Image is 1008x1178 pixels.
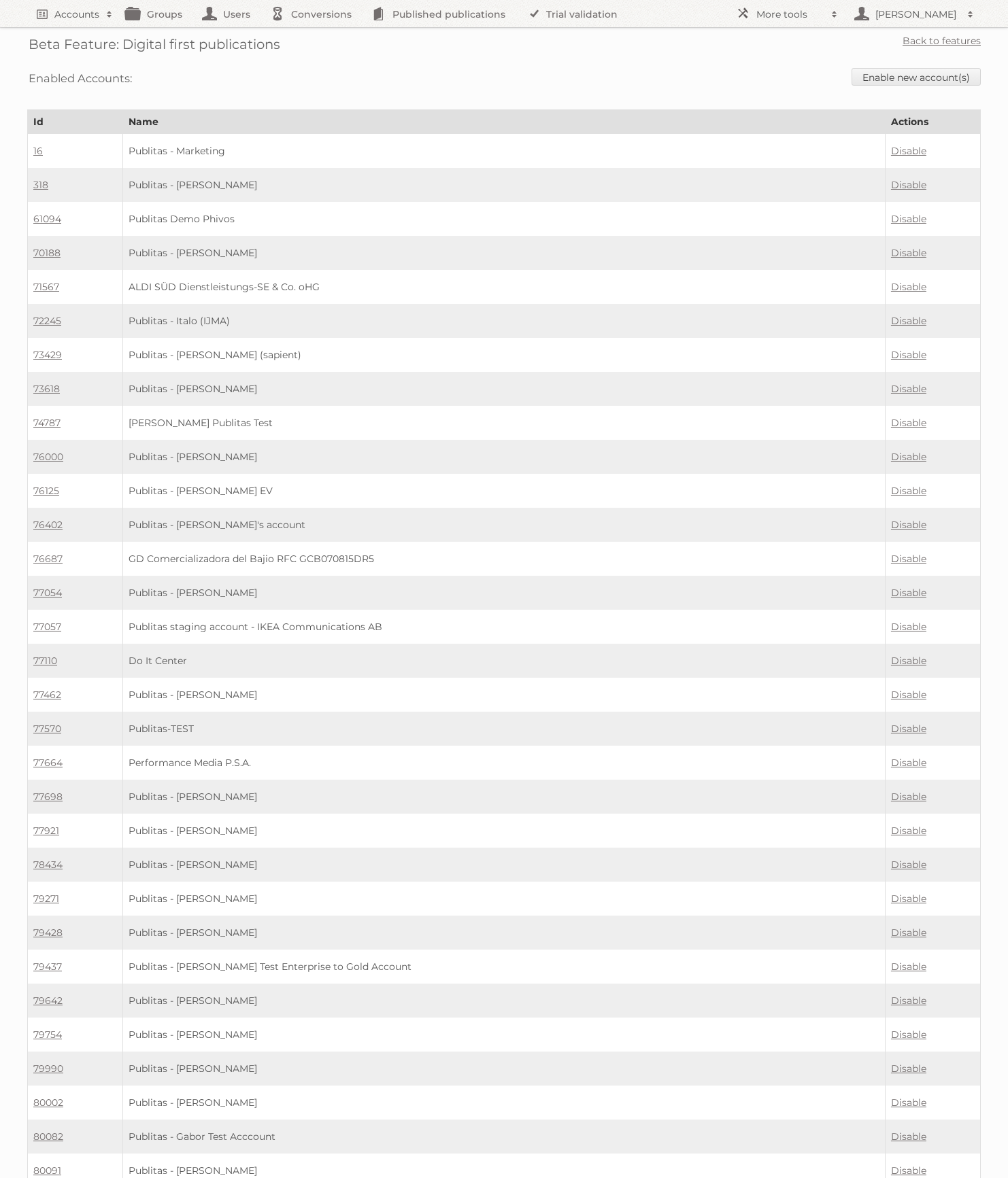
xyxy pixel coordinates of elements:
td: Publitas - [PERSON_NAME] [123,814,886,848]
a: 70188 [33,247,61,259]
a: Enable new account(s) [852,68,981,86]
a: 61094 [33,213,61,225]
a: 77698 [33,791,63,803]
a: Disable [891,926,926,939]
a: Disable [891,145,926,157]
a: Disable [891,757,926,769]
a: Disable [891,723,926,735]
td: Publitas - [PERSON_NAME] [123,1052,886,1086]
a: 77921 [33,825,59,837]
h3: Enabled Accounts: [29,68,132,88]
a: Disable [891,213,926,225]
td: Publitas - [PERSON_NAME] [123,440,886,474]
td: Publitas - [PERSON_NAME] [123,882,886,916]
a: Disable [891,553,926,565]
td: Publitas - [PERSON_NAME] [123,1086,886,1120]
h2: Accounts [54,7,99,21]
td: Publitas Demo Phivos [123,202,886,236]
a: 76402 [33,519,63,531]
a: 77054 [33,587,62,599]
h2: [PERSON_NAME] [872,7,960,21]
a: Disable [891,621,926,633]
td: Publitas - [PERSON_NAME] [123,848,886,882]
td: Publitas - Italo (IJMA) [123,304,886,338]
a: 76125 [33,485,59,497]
a: 77664 [33,757,63,769]
a: Disable [891,383,926,395]
a: Disable [891,893,926,905]
td: Publitas staging account - IKEA Communications AB [123,610,886,644]
a: 72245 [33,315,61,327]
a: 79437 [33,960,62,973]
a: Disable [891,1062,926,1075]
th: Name [123,110,886,134]
a: Disable [891,994,926,1007]
a: Back to features [903,35,981,47]
td: Publitas - [PERSON_NAME] [123,678,886,712]
a: Disable [891,247,926,259]
a: Disable [891,689,926,701]
a: 80091 [33,1164,61,1177]
a: 77057 [33,621,61,633]
td: Publitas - [PERSON_NAME] [123,168,886,202]
a: 77462 [33,689,61,701]
h2: Beta Feature: Digital first publications [29,34,280,54]
td: Publitas - [PERSON_NAME] [123,916,886,950]
a: 318 [33,179,48,191]
a: 79271 [33,893,59,905]
a: 79428 [33,926,63,939]
a: Disable [891,859,926,871]
a: Disable [891,281,926,293]
a: 16 [33,145,43,157]
td: Publitas - [PERSON_NAME] [123,780,886,814]
a: Disable [891,791,926,803]
a: Disable [891,485,926,497]
a: 78434 [33,859,63,871]
a: Disable [891,451,926,463]
th: Actions [885,110,980,134]
td: Do It Center [123,644,886,678]
a: 77110 [33,655,57,667]
th: Id [28,110,123,134]
a: Disable [891,1130,926,1143]
td: Publitas - Marketing [123,134,886,169]
a: 79990 [33,1062,63,1075]
a: Disable [891,1164,926,1177]
td: Publitas - [PERSON_NAME] [123,372,886,406]
a: Disable [891,825,926,837]
a: 74787 [33,417,61,429]
h2: More tools [756,7,824,21]
a: 80002 [33,1096,63,1109]
td: Publitas - [PERSON_NAME] [123,236,886,270]
td: Publitas - [PERSON_NAME] EV [123,474,886,508]
td: Publitas - [PERSON_NAME] (sapient) [123,338,886,372]
td: [PERSON_NAME] Publitas Test [123,406,886,440]
a: 76687 [33,553,63,565]
td: Publitas - [PERSON_NAME] [123,1018,886,1052]
td: Publitas - Gabor Test Acccount [123,1120,886,1154]
td: Publitas - [PERSON_NAME]'s account [123,508,886,542]
td: ALDI SÜD Dienstleistungs-SE & Co. oHG [123,270,886,304]
a: 71567 [33,281,59,293]
a: Disable [891,587,926,599]
td: Publitas - [PERSON_NAME] [123,984,886,1018]
a: Disable [891,1096,926,1109]
a: 79642 [33,994,63,1007]
td: Publitas - [PERSON_NAME] Test Enterprise to Gold Account [123,950,886,984]
td: GD Comercializadora del Bajio RFC GCB070815DR5 [123,542,886,576]
td: Publitas-TEST [123,712,886,746]
a: Disable [891,519,926,531]
a: Disable [891,960,926,973]
a: Disable [891,417,926,429]
a: 77570 [33,723,61,735]
a: 80082 [33,1130,63,1143]
a: 73618 [33,383,60,395]
a: 73429 [33,349,62,361]
a: Disable [891,349,926,361]
a: Disable [891,179,926,191]
a: Disable [891,315,926,327]
a: 76000 [33,451,63,463]
a: Disable [891,655,926,667]
td: Performance Media P.S.A. [123,746,886,780]
a: 79754 [33,1028,62,1041]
